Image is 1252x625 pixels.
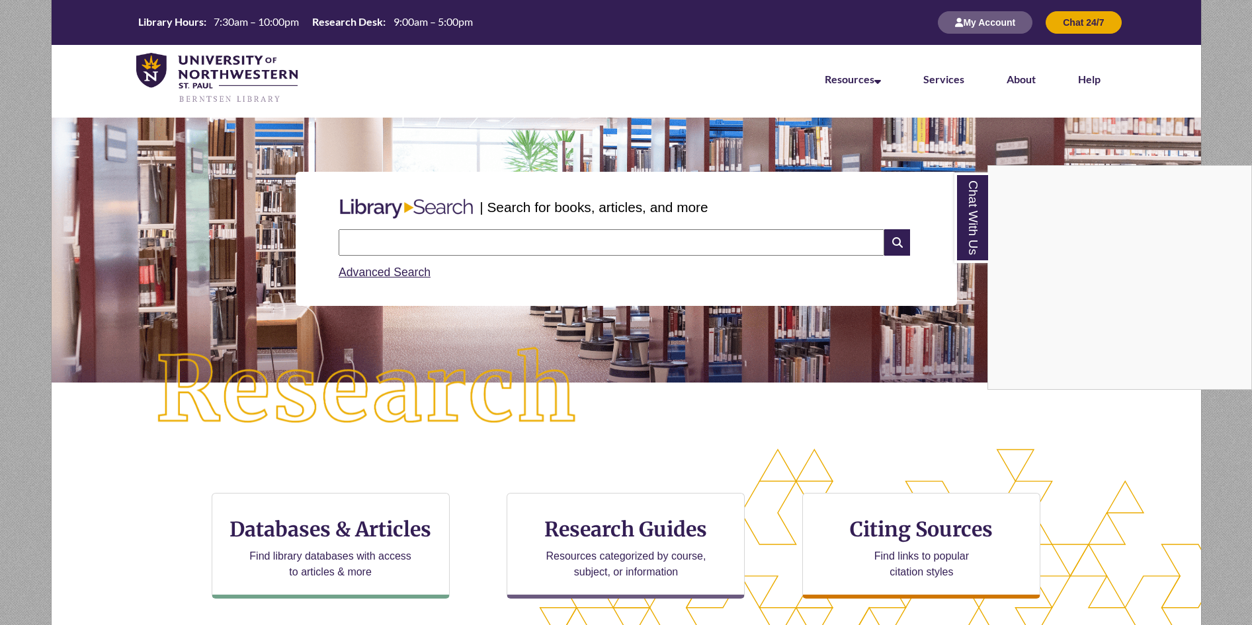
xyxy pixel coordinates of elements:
[825,73,881,85] a: Resources
[307,15,388,29] th: Research Desk:
[884,229,909,256] i: Search
[938,11,1032,34] button: My Account
[133,15,208,29] th: Library Hours:
[244,548,417,580] p: Find library databases with access to articles & more
[988,166,1251,389] iframe: Chat Widget
[480,197,708,217] p: | Search for books, articles, and more
[1046,11,1121,34] button: Chat 24/7
[841,517,1003,542] h3: Citing Sources
[333,194,480,224] img: Libary Search
[133,15,478,30] a: Hours Today
[540,548,712,580] p: Resources categorized by course, subject, or information
[136,53,298,104] img: UNWSP Library Logo
[954,172,988,263] a: Chat With Us
[857,548,986,580] p: Find links to popular citation styles
[938,17,1032,28] a: My Account
[212,493,450,599] a: Databases & Articles Find library databases with access to articles & more
[133,15,478,29] table: Hours Today
[507,493,745,599] a: Research Guides Resources categorized by course, subject, or information
[1078,73,1101,85] a: Help
[802,493,1040,599] a: Citing Sources Find links to popular citation styles
[1046,17,1121,28] a: Chat 24/7
[214,15,299,28] span: 7:30am – 10:00pm
[108,301,626,480] img: Research
[339,266,431,279] a: Advanced Search
[518,517,733,542] h3: Research Guides
[987,165,1252,390] div: Chat With Us
[223,517,438,542] h3: Databases & Articles
[1007,73,1036,85] a: About
[394,15,473,28] span: 9:00am – 5:00pm
[923,73,964,85] a: Services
